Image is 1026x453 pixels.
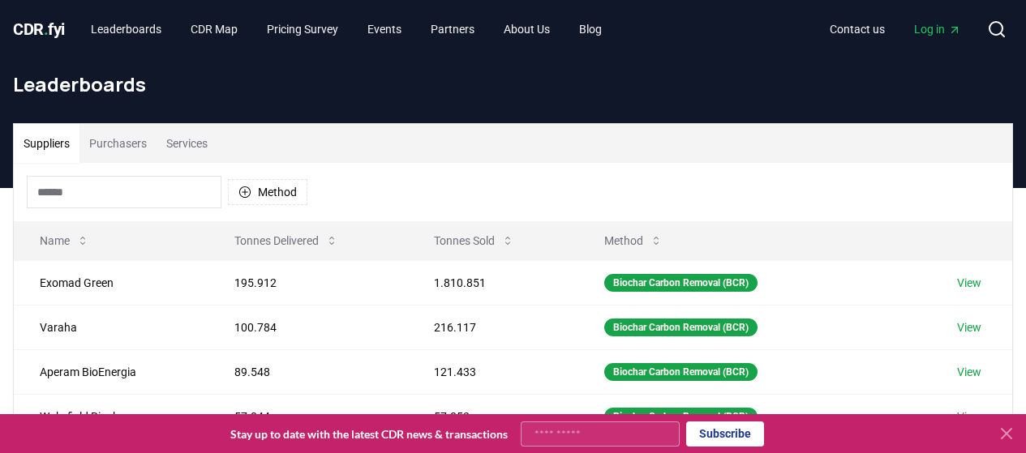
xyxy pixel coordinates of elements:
div: Biochar Carbon Removal (BCR) [604,363,758,381]
td: 1.810.851 [408,260,577,305]
button: Tonnes Sold [421,224,527,257]
button: Tonnes Delivered [221,224,351,257]
td: 195.912 [208,260,408,305]
nav: Main [817,15,974,44]
td: Varaha [14,305,208,349]
span: CDR fyi [13,19,65,39]
td: 216.117 [408,305,577,349]
a: View [957,364,981,380]
button: Purchasers [79,124,157,163]
a: Contact us [817,15,898,44]
div: Biochar Carbon Removal (BCR) [604,408,758,425]
a: Partners [418,15,487,44]
a: View [957,319,981,335]
div: Biochar Carbon Removal (BCR) [604,274,758,292]
td: 100.784 [208,305,408,349]
span: . [44,19,49,39]
a: Leaderboards [78,15,174,44]
button: Method [228,179,307,205]
a: Events [354,15,414,44]
a: Blog [566,15,615,44]
td: 57.844 [208,394,408,438]
a: View [957,408,981,425]
span: Log in [914,21,961,37]
h1: Leaderboards [13,71,1013,97]
td: 57.852 [408,394,577,438]
td: 89.548 [208,349,408,394]
nav: Main [78,15,615,44]
a: CDR Map [178,15,251,44]
a: Pricing Survey [254,15,351,44]
a: CDR.fyi [13,18,65,41]
a: About Us [491,15,563,44]
td: 121.433 [408,349,577,394]
button: Method [591,224,676,257]
td: Wakefield Biochar [14,394,208,438]
a: Log in [901,15,974,44]
a: View [957,275,981,291]
td: Aperam BioEnergia [14,349,208,394]
button: Services [157,124,217,163]
button: Suppliers [14,124,79,163]
div: Biochar Carbon Removal (BCR) [604,318,758,336]
button: Name [27,224,102,257]
td: Exomad Green [14,260,208,305]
